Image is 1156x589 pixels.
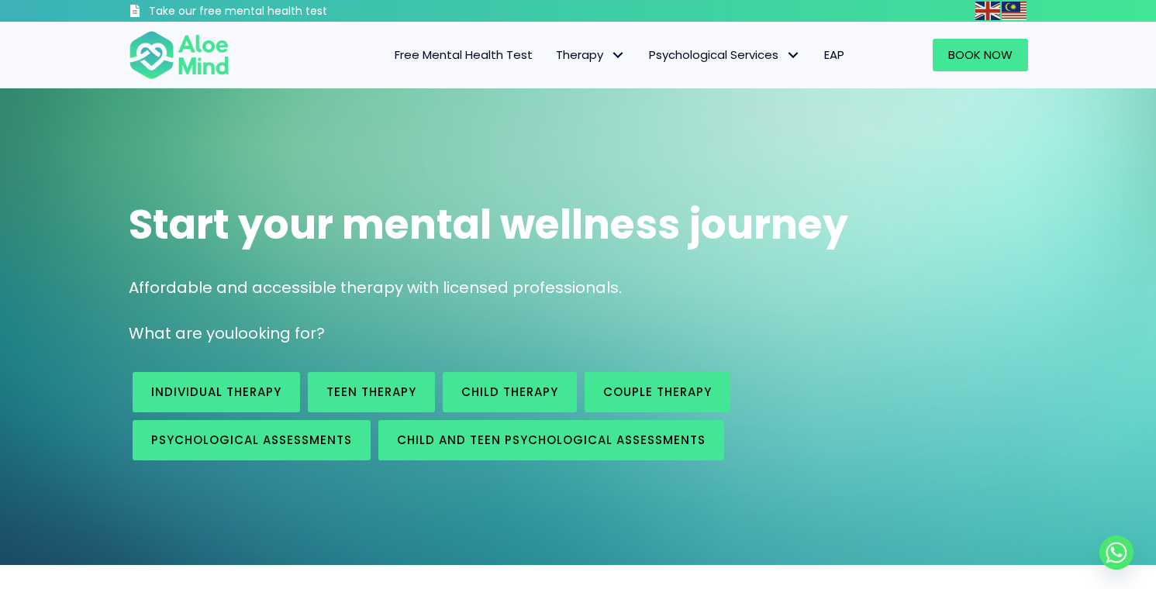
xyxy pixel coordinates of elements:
span: EAP [824,46,844,63]
h3: Take our free mental health test [149,4,410,19]
a: Psychological ServicesPsychological Services: submenu [637,39,813,71]
span: Start your mental wellness journey [129,196,848,253]
span: Therapy [556,46,626,63]
a: TherapyTherapy: submenu [544,39,637,71]
span: Child and Teen Psychological assessments [397,432,706,448]
span: Child Therapy [461,384,558,400]
span: Therapy: submenu [607,44,630,67]
a: Teen Therapy [308,372,435,412]
img: en [975,2,1000,20]
img: Aloe mind Logo [129,29,229,81]
span: Free Mental Health Test [395,46,533,63]
a: Take our free mental health test [129,4,410,22]
span: Couple therapy [603,384,712,400]
a: Malay [1002,2,1028,19]
a: Individual therapy [133,372,300,412]
a: Free Mental Health Test [383,39,544,71]
span: Psychological Services [649,46,801,63]
a: English [975,2,1002,19]
a: Child and Teen Psychological assessments [378,420,724,460]
span: Individual therapy [151,384,281,400]
a: Psychological assessments [133,420,371,460]
nav: Menu [250,39,856,71]
span: What are you [129,322,234,344]
a: Whatsapp [1099,536,1134,570]
a: Child Therapy [443,372,577,412]
a: Book Now [933,39,1028,71]
img: ms [1002,2,1027,20]
p: Affordable and accessible therapy with licensed professionals. [129,277,1028,299]
a: EAP [813,39,856,71]
span: Psychological Services: submenu [782,44,805,67]
a: Couple therapy [585,372,730,412]
span: looking for? [234,322,325,344]
span: Book Now [948,46,1013,63]
span: Psychological assessments [151,432,352,448]
span: Teen Therapy [326,384,416,400]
